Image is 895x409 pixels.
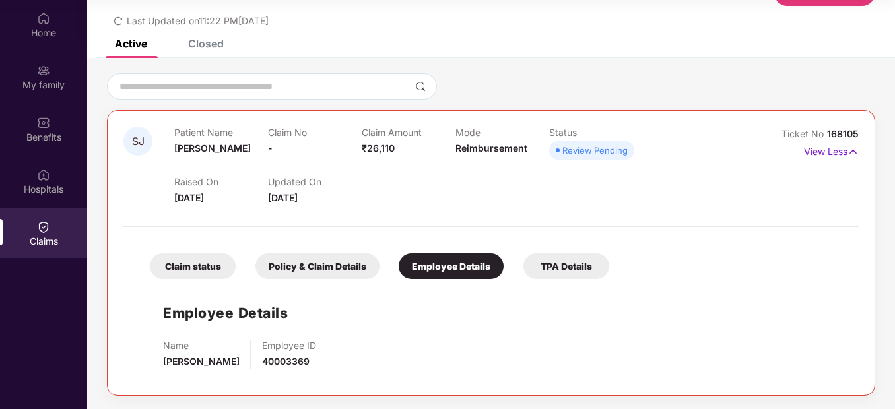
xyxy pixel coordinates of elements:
p: Employee ID [262,340,316,351]
span: Ticket No [781,128,827,139]
p: Claim No [268,127,362,138]
p: View Less [804,141,859,159]
p: Status [549,127,643,138]
span: [DATE] [268,192,298,203]
span: [PERSON_NAME] [163,356,240,367]
h1: Employee Details [163,302,288,324]
p: Claim Amount [362,127,455,138]
img: svg+xml;base64,PHN2ZyB3aWR0aD0iMjAiIGhlaWdodD0iMjAiIHZpZXdCb3g9IjAgMCAyMCAyMCIgZmlsbD0ibm9uZSIgeG... [37,64,50,77]
img: svg+xml;base64,PHN2ZyBpZD0iQ2xhaW0iIHhtbG5zPSJodHRwOi8vd3d3LnczLm9yZy8yMDAwL3N2ZyIgd2lkdGg9IjIwIi... [37,220,50,234]
img: svg+xml;base64,PHN2ZyB4bWxucz0iaHR0cDovL3d3dy53My5vcmcvMjAwMC9zdmciIHdpZHRoPSIxNyIgaGVpZ2h0PSIxNy... [847,144,859,159]
p: Updated On [268,176,362,187]
span: ₹26,110 [362,142,395,154]
p: Patient Name [174,127,268,138]
div: Active [115,37,147,50]
p: Raised On [174,176,268,187]
img: svg+xml;base64,PHN2ZyBpZD0iU2VhcmNoLTMyeDMyIiB4bWxucz0iaHR0cDovL3d3dy53My5vcmcvMjAwMC9zdmciIHdpZH... [415,81,426,92]
span: [PERSON_NAME] [174,142,251,154]
span: [DATE] [174,192,204,203]
div: Policy & Claim Details [255,253,380,279]
img: svg+xml;base64,PHN2ZyBpZD0iSG9zcGl0YWxzIiB4bWxucz0iaHR0cDovL3d3dy53My5vcmcvMjAwMC9zdmciIHdpZHRoPS... [37,168,50,181]
p: Mode [455,127,549,138]
span: SJ [132,136,145,147]
img: svg+xml;base64,PHN2ZyBpZD0iSG9tZSIgeG1sbnM9Imh0dHA6Ly93d3cudzMub3JnLzIwMDAvc3ZnIiB3aWR0aD0iMjAiIG... [37,12,50,25]
span: Last Updated on 11:22 PM[DATE] [127,15,269,26]
div: Claim status [150,253,236,279]
p: Name [163,340,240,351]
div: Review Pending [562,144,628,157]
div: TPA Details [523,253,609,279]
span: 40003369 [262,356,310,367]
span: 168105 [827,128,859,139]
img: svg+xml;base64,PHN2ZyBpZD0iQmVuZWZpdHMiIHhtbG5zPSJodHRwOi8vd3d3LnczLm9yZy8yMDAwL3N2ZyIgd2lkdGg9Ij... [37,116,50,129]
div: Employee Details [399,253,504,279]
span: - [268,142,273,154]
div: Closed [188,37,224,50]
span: redo [114,15,123,26]
span: Reimbursement [455,142,527,154]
